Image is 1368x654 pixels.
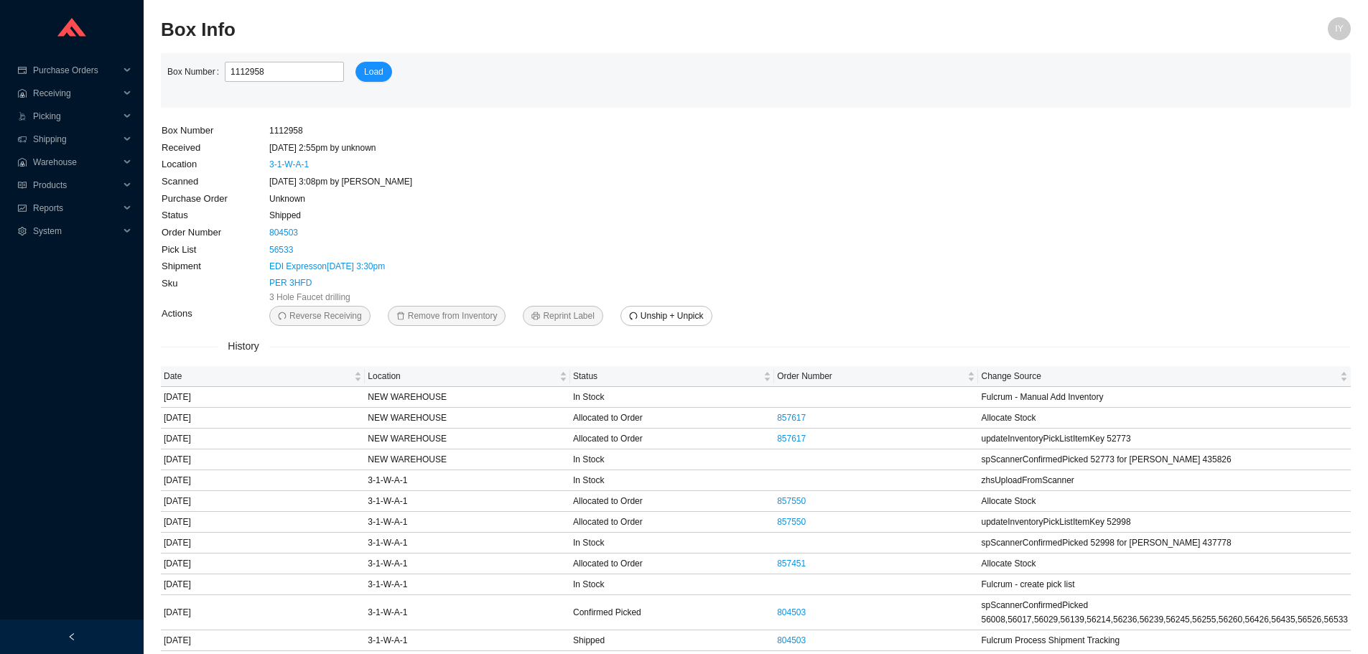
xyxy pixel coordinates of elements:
[269,139,730,157] td: [DATE] 2:55pm by unknown
[620,306,712,326] button: undoUnship + Unpick
[161,241,269,258] td: Pick List
[33,105,119,128] span: Picking
[777,607,806,617] a: 804503
[269,306,371,326] button: undoReverse Receiving
[978,449,1351,470] td: spScannerConfirmedPicked 52773 for [PERSON_NAME] 435826
[164,369,351,383] span: Date
[365,595,570,630] td: 3-1-W-A-1
[365,553,570,574] td: 3-1-W-A-1
[365,470,570,491] td: 3-1-W-A-1
[981,369,1337,383] span: Change Source
[161,275,269,305] td: Sku
[978,491,1351,512] td: Allocate Stock
[33,197,119,220] span: Reports
[161,553,365,574] td: [DATE]
[570,408,774,429] td: Allocated to Order
[978,429,1351,449] td: updateInventoryPickListItemKey 52773
[774,366,978,387] th: Order Number sortable
[777,559,806,569] a: 857451
[161,258,269,275] td: Shipment
[33,59,119,82] span: Purchase Orders
[570,553,774,574] td: Allocated to Order
[978,595,1351,630] td: spScannerConfirmedPicked 56008,56017,56029,56139,56214,56236,56239,56245,56255,56260,56426,56435,...
[33,151,119,174] span: Warehouse
[570,630,774,651] td: Shipped
[570,387,774,408] td: In Stock
[365,491,570,512] td: 3-1-W-A-1
[269,190,730,207] td: Unknown
[161,366,365,387] th: Date sortable
[777,496,806,506] a: 857550
[161,595,365,630] td: [DATE]
[161,449,365,470] td: [DATE]
[269,122,730,139] td: 1112958
[365,630,570,651] td: 3-1-W-A-1
[161,491,365,512] td: [DATE]
[570,595,774,630] td: Confirmed Picked
[161,533,365,553] td: [DATE]
[1335,17,1343,40] span: IY
[161,139,269,157] td: Received
[777,413,806,423] a: 857617
[978,512,1351,533] td: updateInventoryPickListItemKey 52998
[570,449,774,470] td: In Stock
[364,65,383,79] span: Load
[365,387,570,408] td: NEW WAREHOUSE
[161,156,269,173] td: Location
[978,574,1351,595] td: Fulcrum - create pick list
[573,369,760,383] span: Status
[365,429,570,449] td: NEW WAREHOUSE
[161,574,365,595] td: [DATE]
[641,309,704,323] span: Unship + Unpick
[161,207,269,224] td: Status
[269,245,293,255] a: 56533
[161,224,269,241] td: Order Number
[365,533,570,553] td: 3-1-W-A-1
[161,429,365,449] td: [DATE]
[570,491,774,512] td: Allocated to Order
[33,220,119,243] span: System
[570,429,774,449] td: Allocated to Order
[161,470,365,491] td: [DATE]
[777,369,964,383] span: Order Number
[161,512,365,533] td: [DATE]
[777,517,806,527] a: 857550
[365,574,570,595] td: 3-1-W-A-1
[269,276,312,290] a: PER 3HFD
[33,82,119,105] span: Receiving
[33,174,119,197] span: Products
[355,62,392,82] button: Load
[269,261,385,271] a: EDI Expresson[DATE] 3:30pm
[269,290,350,304] span: 3 Hole Faucet drilling
[365,366,570,387] th: Location sortable
[218,338,269,355] span: History
[570,470,774,491] td: In Stock
[388,306,506,326] button: deleteRemove from Inventory
[161,173,269,190] td: Scanned
[978,470,1351,491] td: zhsUploadFromScanner
[365,449,570,470] td: NEW WAREHOUSE
[33,128,119,151] span: Shipping
[269,159,309,169] a: 3-1-W-A-1
[570,533,774,553] td: In Stock
[161,408,365,429] td: [DATE]
[523,306,602,326] button: printerReprint Label
[269,207,730,224] td: Shipped
[570,574,774,595] td: In Stock
[17,227,27,235] span: setting
[68,632,76,641] span: left
[167,62,225,82] label: Box Number
[161,630,365,651] td: [DATE]
[17,204,27,212] span: fund
[161,387,365,408] td: [DATE]
[269,228,298,238] a: 804503
[365,408,570,429] td: NEW WAREHOUSE
[978,630,1351,651] td: Fulcrum Process Shipment Tracking
[978,408,1351,429] td: Allocate Stock
[365,512,570,533] td: 3-1-W-A-1
[777,635,806,645] a: 804503
[978,553,1351,574] td: Allocate Stock
[978,533,1351,553] td: spScannerConfirmedPicked 52998 for [PERSON_NAME] 437778
[777,434,806,444] a: 857617
[161,122,269,139] td: Box Number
